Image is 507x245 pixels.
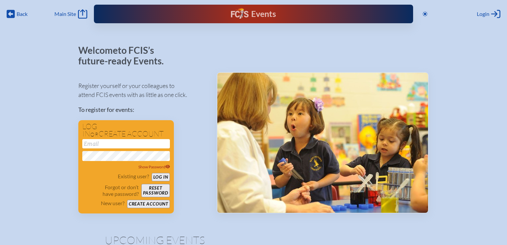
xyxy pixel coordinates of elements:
button: Create account [127,200,170,208]
span: Main Site [54,11,76,17]
p: New user? [101,200,124,206]
h1: Log in create account [82,123,170,138]
p: Existing user? [118,173,149,180]
p: Welcome to FCIS’s future-ready Events. [78,45,171,66]
span: or [90,131,99,138]
input: Email [82,139,170,148]
p: Register yourself or your colleagues to attend FCIS events with as little as one click. [78,81,206,99]
a: Main Site [54,9,87,19]
button: Log in [152,173,170,181]
p: To register for events: [78,105,206,114]
span: Show Password [138,164,170,169]
button: Resetpassword [141,184,170,197]
img: Events [217,73,428,213]
span: Back [17,11,28,17]
span: Login [477,11,489,17]
p: Forgot or don’t have password? [82,184,139,197]
div: FCIS Events — Future ready [184,8,323,20]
